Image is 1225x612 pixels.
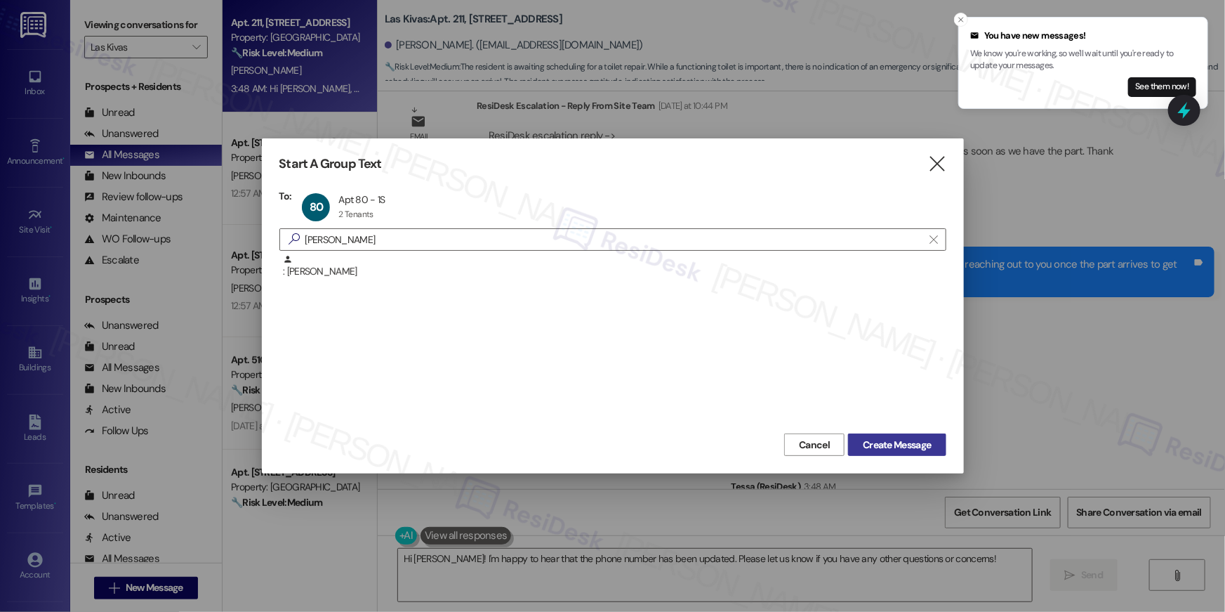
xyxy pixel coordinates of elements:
i:  [927,157,946,171]
h3: To: [279,190,292,202]
p: We know you're working, so we'll wait until you're ready to update your messages. [970,48,1196,72]
button: Create Message [848,434,946,456]
button: See them now! [1128,77,1196,97]
i:  [930,234,938,245]
span: Cancel [799,438,830,453]
div: You have new messages! [970,29,1196,43]
button: Close toast [954,13,968,27]
div: Apt 80 - 1S [338,193,385,206]
button: Clear text [923,229,946,250]
div: : [PERSON_NAME] [279,254,946,289]
i:  [283,232,305,247]
input: Search for any contact or apartment [305,230,923,249]
button: Cancel [784,434,845,456]
h3: Start A Group Text [279,156,382,172]
div: : [PERSON_NAME] [283,254,946,279]
span: Create Message [863,438,931,453]
span: 80 [310,200,323,214]
div: 2 Tenants [338,209,373,220]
